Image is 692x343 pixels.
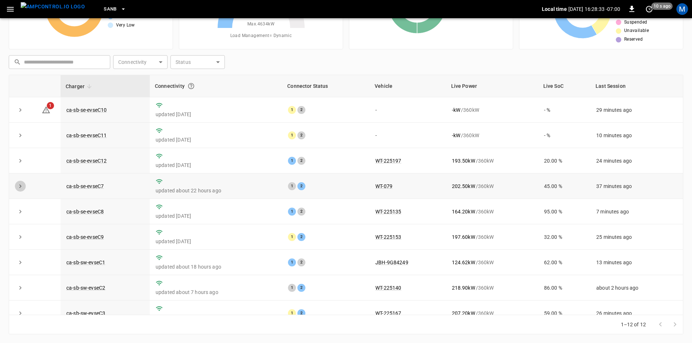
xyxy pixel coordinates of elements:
[288,258,296,266] div: 1
[21,2,85,11] img: ampcontrol.io logo
[288,106,296,114] div: 1
[452,310,532,317] div: / 360 kW
[66,209,104,215] a: ca-sb-se-evseC8
[446,75,538,97] th: Live Power
[452,233,532,241] div: / 360 kW
[538,148,590,173] td: 20.00 %
[538,123,590,148] td: - %
[66,132,107,138] a: ca-sb-se-evseC11
[297,131,305,139] div: 2
[375,310,401,316] a: WT-225167
[590,250,683,275] td: 13 minutes ago
[538,224,590,250] td: 32.00 %
[247,21,275,28] span: Max. 4634 kW
[375,209,401,215] a: WT-225135
[370,123,446,148] td: -
[288,284,296,292] div: 1
[104,5,117,13] span: SanB
[452,259,532,266] div: / 360 kW
[15,257,26,268] button: expand row
[590,97,683,123] td: 29 minutes ago
[156,111,276,118] p: updated [DATE]
[590,301,683,326] td: 26 minutes ago
[452,183,475,190] p: 202.50 kW
[66,107,107,113] a: ca-sb-se-evseC10
[230,32,292,40] span: Load Management = Dynamic
[15,105,26,115] button: expand row
[156,314,276,321] p: updated [DATE]
[66,310,105,316] a: ca-sb-sw-evseC3
[297,106,305,114] div: 2
[288,131,296,139] div: 1
[538,75,590,97] th: Live SoC
[297,233,305,241] div: 2
[15,130,26,141] button: expand row
[288,208,296,216] div: 1
[116,22,135,29] span: Very Low
[288,309,296,317] div: 1
[101,2,129,16] button: SanB
[538,97,590,123] td: - %
[155,79,277,93] div: Connectivity
[156,187,276,194] p: updated about 22 hours ago
[590,75,683,97] th: Last Session
[452,259,475,266] p: 124.62 kW
[185,79,198,93] button: Connection between the charger and our software.
[156,238,276,245] p: updated [DATE]
[288,233,296,241] div: 1
[66,285,105,291] a: ca-sb-sw-evseC2
[452,284,532,291] div: / 360 kW
[542,5,567,13] p: Local time
[15,155,26,166] button: expand row
[375,183,392,189] a: WT-079
[651,3,673,10] span: 10 s ago
[297,157,305,165] div: 2
[624,36,643,43] span: Reserved
[66,183,104,189] a: ca-sb-se-evseC7
[676,3,688,15] div: profile-icon
[538,275,590,301] td: 86.00 %
[452,132,532,139] div: / 360 kW
[288,157,296,165] div: 1
[452,106,460,114] p: - kW
[297,258,305,266] div: 2
[297,284,305,292] div: 2
[297,182,305,190] div: 2
[15,308,26,319] button: expand row
[15,181,26,192] button: expand row
[282,75,370,97] th: Connector Status
[452,208,532,215] div: / 360 kW
[452,284,475,291] p: 218.90 kW
[156,212,276,220] p: updated [DATE]
[66,158,107,164] a: ca-sb-se-evseC12
[15,206,26,217] button: expand row
[452,183,532,190] div: / 360 kW
[452,233,475,241] p: 197.60 kW
[156,263,276,270] p: updated about 18 hours ago
[452,208,475,215] p: 164.20 kW
[452,157,532,164] div: / 360 kW
[15,232,26,242] button: expand row
[370,75,446,97] th: Vehicle
[590,148,683,173] td: 24 minutes ago
[452,157,475,164] p: 193.50 kW
[375,285,401,291] a: WT-225140
[66,260,105,265] a: ca-sb-sw-evseC1
[538,173,590,199] td: 45.00 %
[538,199,590,224] td: 95.00 %
[375,234,401,240] a: WT-225153
[47,102,54,109] span: 1
[590,123,683,148] td: 10 minutes ago
[590,199,683,224] td: 7 minutes ago
[624,27,649,34] span: Unavailable
[624,19,647,26] span: Suspended
[66,234,104,240] a: ca-sb-se-evseC9
[643,3,655,15] button: set refresh interval
[15,282,26,293] button: expand row
[375,158,401,164] a: WT-225197
[538,301,590,326] td: 59.00 %
[590,224,683,250] td: 25 minutes ago
[590,173,683,199] td: 37 minutes ago
[297,309,305,317] div: 2
[42,106,50,112] a: 1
